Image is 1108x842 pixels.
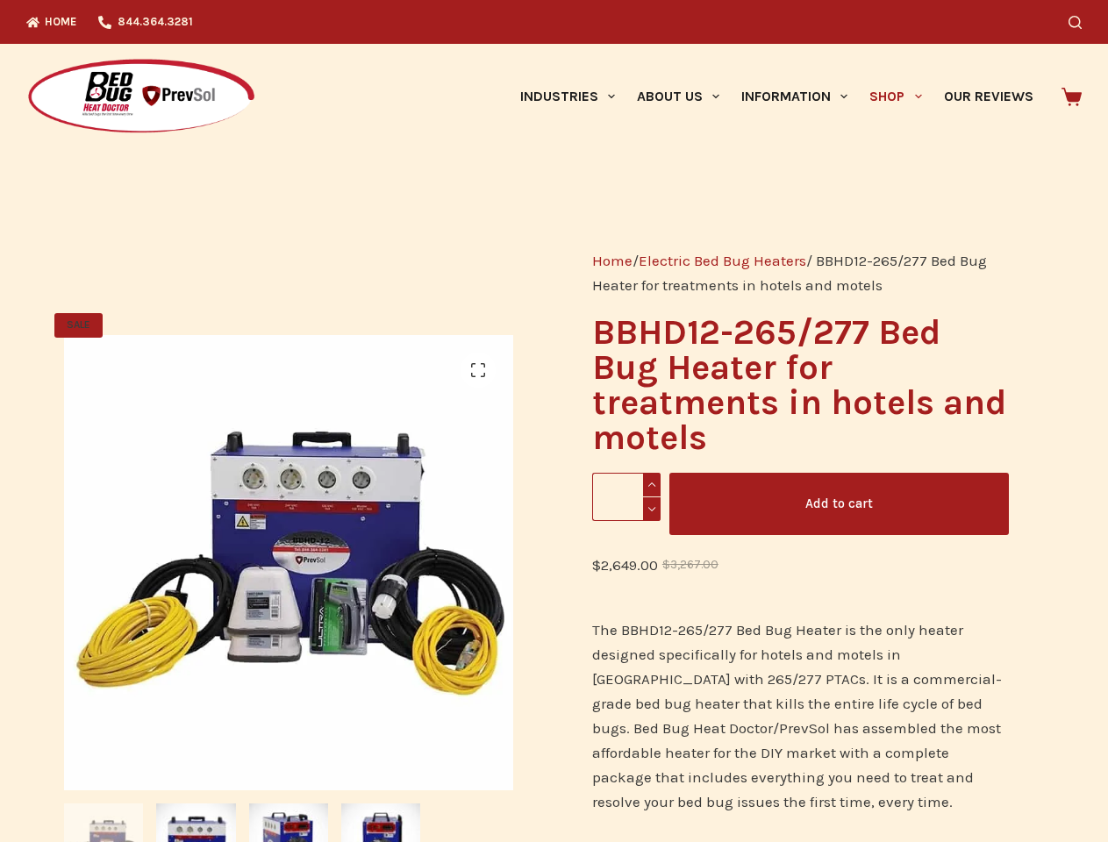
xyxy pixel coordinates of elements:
[509,44,625,149] a: Industries
[1069,16,1082,29] button: Search
[592,556,601,574] span: $
[731,44,859,149] a: Information
[933,44,1044,149] a: Our Reviews
[859,44,933,149] a: Shop
[592,556,658,574] bdi: 2,649.00
[662,558,718,571] bdi: 3,267.00
[592,473,661,521] input: Product quantity
[625,44,730,149] a: About Us
[64,552,519,569] a: Bed Bug Heat Doctor PrevSol Bed Bug Heat Treatment Equipment · Free Shipping · Treats up to 450 s...
[639,252,806,269] a: Electric Bed Bug Heaters
[592,621,1002,810] span: The BBHD12-265/277 Bed Bug Heater is the only heater designed specifically for hotels and motels ...
[509,44,1044,149] nav: Primary
[54,313,103,338] span: SALE
[64,335,519,790] img: Bed Bug Heat Doctor PrevSol Bed Bug Heat Treatment Equipment · Free Shipping · Treats up to 450 s...
[592,248,1009,297] nav: Breadcrumb
[662,558,670,571] span: $
[26,58,256,136] img: Prevsol/Bed Bug Heat Doctor
[461,353,496,388] a: View full-screen image gallery
[592,315,1009,455] h1: BBHD12-265/277 Bed Bug Heater for treatments in hotels and motels
[592,252,633,269] a: Home
[669,473,1009,535] button: Add to cart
